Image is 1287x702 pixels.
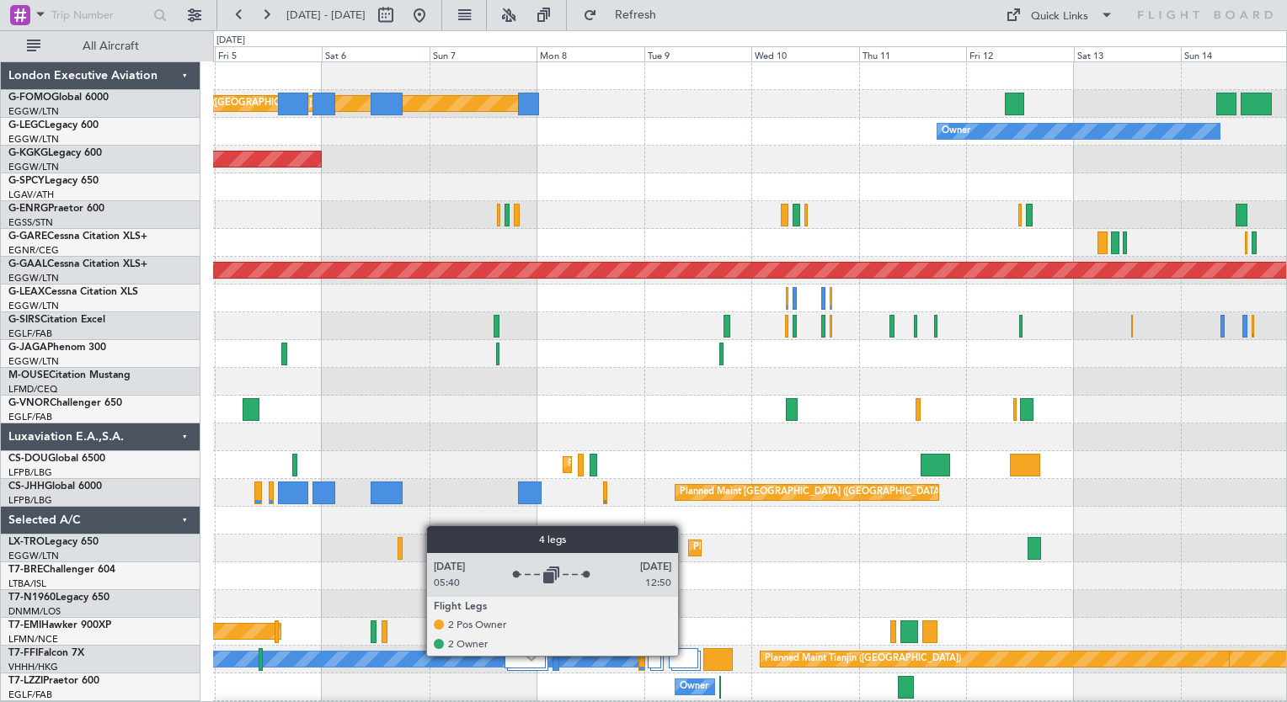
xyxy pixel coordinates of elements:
[8,605,61,618] a: DNMM/LOS
[8,370,49,380] span: M-OUSE
[8,300,59,312] a: EGGW/LTN
[8,466,52,479] a: LFPB/LBG
[8,355,59,368] a: EGGW/LTN
[8,454,48,464] span: CS-DOU
[8,259,147,269] a: G-GAALCessna Citation XLS+
[8,689,52,701] a: EGLF/FAB
[8,204,104,214] a: G-ENRGPraetor 600
[8,593,109,603] a: T7-N1960Legacy 650
[8,176,99,186] a: G-SPCYLegacy 650
[568,452,833,477] div: Planned Maint [GEOGRAPHIC_DATA] ([GEOGRAPHIC_DATA])
[8,537,45,547] span: LX-TRO
[1074,46,1181,61] div: Sat 13
[8,287,138,297] a: G-LEAXCessna Citation XLS
[19,33,183,60] button: All Aircraft
[859,46,966,61] div: Thu 11
[693,535,804,561] div: Planned Maint Dusseldorf
[286,8,366,23] span: [DATE] - [DATE]
[8,481,102,492] a: CS-JHHGlobal 6000
[8,565,115,575] a: T7-BREChallenger 604
[216,34,245,48] div: [DATE]
[8,343,106,353] a: G-JAGAPhenom 300
[8,343,47,353] span: G-JAGA
[644,46,751,61] div: Tue 9
[8,494,52,507] a: LFPB/LBG
[8,648,84,658] a: T7-FFIFalcon 7X
[8,272,59,285] a: EGGW/LTN
[8,120,45,130] span: G-LEGC
[8,411,52,423] a: EGLF/FAB
[601,9,671,21] span: Refresh
[8,676,43,686] span: T7-LZZI
[8,370,131,380] a: M-OUSECitation Mustang
[751,46,858,61] div: Wed 10
[8,176,45,186] span: G-SPCY
[8,287,45,297] span: G-LEAX
[51,3,148,28] input: Trip Number
[537,46,643,61] div: Mon 8
[8,454,105,464] a: CS-DOUGlobal 6500
[8,120,99,130] a: G-LEGCLegacy 600
[8,161,59,173] a: EGGW/LTN
[680,480,945,505] div: Planned Maint [GEOGRAPHIC_DATA] ([GEOGRAPHIC_DATA])
[8,244,59,257] a: EGNR/CEG
[8,231,147,242] a: G-GARECessna Citation XLS+
[8,315,105,325] a: G-SIRSCitation Excel
[8,93,109,103] a: G-FOMOGlobal 6000
[575,2,676,29] button: Refresh
[8,315,40,325] span: G-SIRS
[8,593,56,603] span: T7-N1960
[8,398,122,408] a: G-VNORChallenger 650
[8,481,45,492] span: CS-JHH
[8,93,51,103] span: G-FOMO
[8,577,46,590] a: LTBA/ISL
[8,661,58,673] a: VHHH/HKG
[8,620,111,630] a: T7-EMIHawker 900XP
[8,148,102,158] a: G-KGKGLegacy 600
[8,231,47,242] span: G-GARE
[8,537,99,547] a: LX-TROLegacy 650
[8,216,53,229] a: EGSS/STN
[942,119,970,144] div: Owner
[8,633,58,646] a: LFMN/NCE
[8,620,41,630] span: T7-EMI
[430,46,537,61] div: Sun 7
[8,676,99,686] a: T7-LZZIPraetor 600
[8,327,52,340] a: EGLF/FAB
[8,648,38,658] span: T7-FFI
[322,46,429,61] div: Sat 6
[8,204,48,214] span: G-ENRG
[215,46,322,61] div: Fri 5
[8,550,59,562] a: EGGW/LTN
[765,646,961,672] div: Planned Maint Tianjin ([GEOGRAPHIC_DATA])
[966,46,1073,61] div: Fri 12
[8,259,47,269] span: G-GAAL
[8,189,54,201] a: LGAV/ATH
[997,2,1122,29] button: Quick Links
[526,655,537,662] img: arrow-gray.svg
[1031,8,1088,25] div: Quick Links
[680,674,708,699] div: Owner
[8,383,57,396] a: LFMD/CEQ
[8,133,59,146] a: EGGW/LTN
[8,105,59,118] a: EGGW/LTN
[8,398,50,408] span: G-VNOR
[8,565,43,575] span: T7-BRE
[8,148,48,158] span: G-KGKG
[44,40,178,52] span: All Aircraft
